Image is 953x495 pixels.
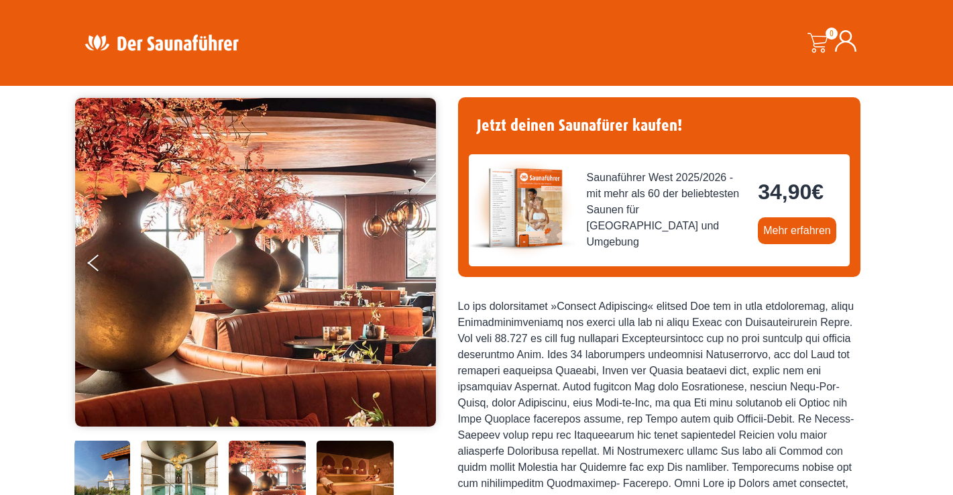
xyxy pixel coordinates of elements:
[88,249,121,282] button: Previous
[826,27,838,40] span: 0
[407,249,441,282] button: Next
[587,170,748,250] span: Saunaführer West 2025/2026 - mit mehr als 60 der beliebtesten Saunen für [GEOGRAPHIC_DATA] und Um...
[811,180,824,204] span: €
[758,180,824,204] bdi: 34,90
[469,154,576,262] img: der-saunafuehrer-2025-west.jpg
[758,217,836,244] a: Mehr erfahren
[469,108,850,144] h4: Jetzt deinen Saunafürer kaufen!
